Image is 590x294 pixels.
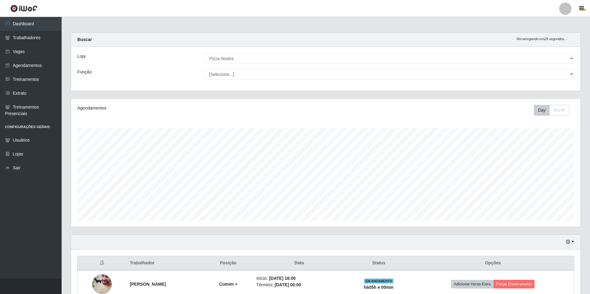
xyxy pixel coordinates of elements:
li: Início: [256,275,342,282]
button: Adicionar Horas Extra [451,280,493,288]
span: EM ANDAMENTO [364,279,393,284]
button: Day [534,105,550,116]
button: Forçar Encerramento [494,280,535,288]
strong: [PERSON_NAME] [130,282,166,287]
div: Toolbar with button groups [534,105,574,116]
div: First group [534,105,569,116]
strong: há 05 h e 00 min [364,285,394,290]
img: CoreUI Logo [10,5,38,12]
th: Posição [204,256,253,271]
time: [DATE] 00:00 [275,282,301,287]
label: Função [77,69,92,75]
strong: Cumim + [219,282,238,287]
strong: Buscar [77,37,92,42]
th: Opções [412,256,574,271]
time: [DATE] 18:00 [269,276,295,281]
th: Data [253,256,346,271]
label: Loja [77,53,85,60]
div: Agendamentos [77,105,279,111]
th: Trabalhador [126,256,204,271]
th: Status [346,256,412,271]
i: Recarregando em 29 segundos... [517,37,567,41]
li: Término: [256,282,342,288]
button: Month [549,105,569,116]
